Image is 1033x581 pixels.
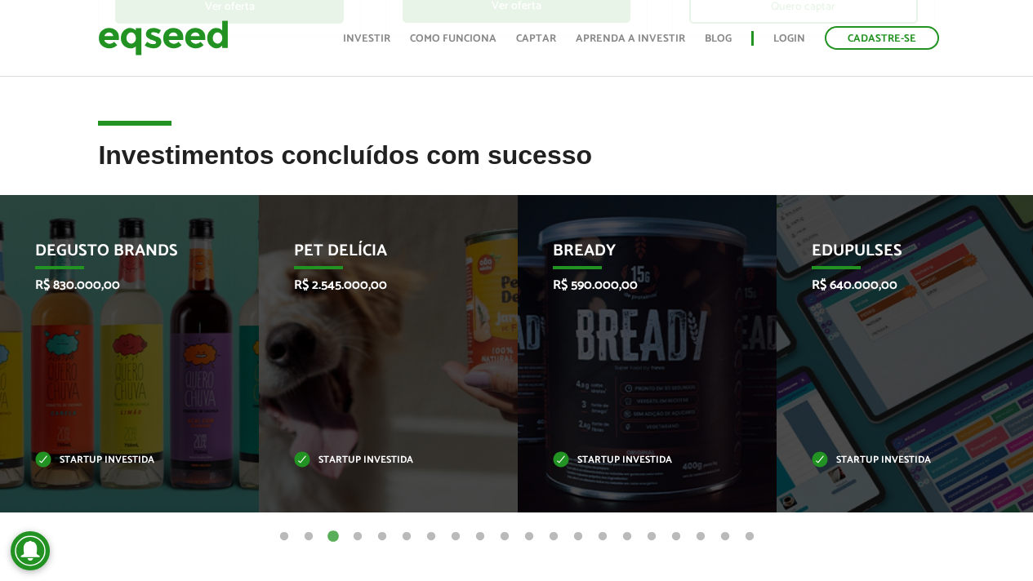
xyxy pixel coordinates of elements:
button: 18 of 20 [692,529,709,545]
p: R$ 590.000,00 [553,277,717,293]
p: Edupulses [812,242,976,269]
button: 8 of 20 [447,529,464,545]
button: 20 of 20 [741,529,758,545]
button: 14 of 20 [594,529,611,545]
button: 11 of 20 [521,529,537,545]
p: Startup investida [812,456,976,465]
button: 19 of 20 [717,529,733,545]
button: 16 of 20 [643,529,660,545]
p: R$ 830.000,00 [35,277,199,293]
a: Investir [343,33,390,44]
p: R$ 2.545.000,00 [294,277,458,293]
p: Startup investida [553,456,717,465]
a: Login [773,33,805,44]
p: Pet Delícia [294,242,458,269]
button: 9 of 20 [472,529,488,545]
p: Startup investida [35,456,199,465]
img: EqSeed [98,16,229,60]
button: 6 of 20 [399,529,415,545]
a: Captar [516,33,556,44]
button: 3 of 20 [325,529,341,545]
p: Bready [553,242,717,269]
h2: Investimentos concluídos com sucesso [98,141,934,194]
a: Aprenda a investir [576,33,685,44]
a: Blog [705,33,732,44]
button: 10 of 20 [496,529,513,545]
a: Como funciona [410,33,496,44]
button: 17 of 20 [668,529,684,545]
button: 7 of 20 [423,529,439,545]
p: R$ 640.000,00 [812,277,976,293]
button: 12 of 20 [545,529,562,545]
p: Degusto Brands [35,242,199,269]
button: 2 of 20 [301,529,317,545]
button: 15 of 20 [619,529,635,545]
p: Startup investida [294,456,458,465]
button: 13 of 20 [570,529,586,545]
button: 4 of 20 [350,529,366,545]
button: 5 of 20 [374,529,390,545]
button: 1 of 20 [276,529,292,545]
a: Cadastre-se [825,26,939,50]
